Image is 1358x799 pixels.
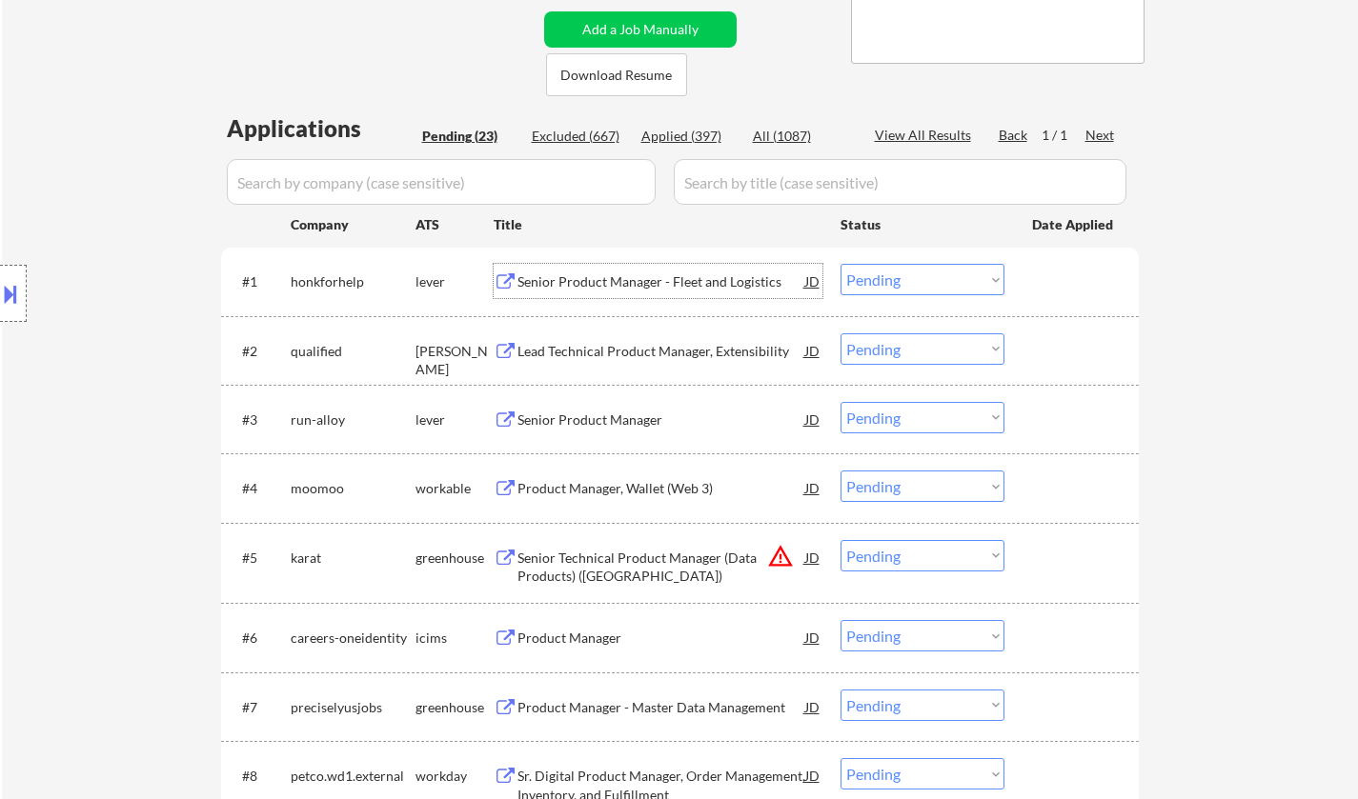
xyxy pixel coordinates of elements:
div: greenhouse [416,549,494,568]
div: JD [803,333,822,368]
div: Product Manager - Master Data Management [517,698,805,717]
input: Search by title (case sensitive) [674,159,1126,205]
div: qualified [291,342,416,361]
div: preciselyusjobs [291,698,416,717]
div: honkforhelp [291,272,416,291]
div: Senior Product Manager - Fleet and Logistics [517,272,805,291]
div: ATS [416,215,494,234]
div: greenhouse [416,698,494,717]
div: workable [416,479,494,498]
button: warning_amber [767,543,794,569]
div: Senior Product Manager [517,410,805,429]
div: Senior Technical Product Manager (Data Products) ([GEOGRAPHIC_DATA]) [517,549,805,586]
button: Download Resume [546,53,687,96]
div: [PERSON_NAME] [416,342,494,379]
div: karat [291,549,416,568]
div: Applied (397) [641,127,737,146]
div: #6 [242,629,275,648]
div: #4 [242,479,275,498]
div: All (1087) [753,127,848,146]
div: Next [1085,126,1116,145]
div: JD [803,758,822,792]
div: Status [841,207,1004,241]
div: Date Applied [1032,215,1116,234]
div: JD [803,264,822,298]
div: workday [416,767,494,786]
input: Search by company (case sensitive) [227,159,656,205]
div: icims [416,629,494,648]
div: Company [291,215,416,234]
div: lever [416,272,494,291]
div: #5 [242,549,275,568]
div: Product Manager [517,629,805,648]
div: JD [803,470,822,505]
div: lever [416,410,494,429]
div: run-alloy [291,410,416,429]
div: #8 [242,767,275,786]
div: Title [494,215,822,234]
div: View All Results [875,126,977,145]
div: petco.wd1.external [291,767,416,786]
div: Product Manager, Wallet (Web 3) [517,479,805,498]
div: moomoo [291,479,416,498]
div: 1 / 1 [1042,126,1085,145]
button: Add a Job Manually [544,11,737,48]
div: Excluded (667) [532,127,627,146]
div: careers-oneidentity [291,629,416,648]
div: #7 [242,698,275,717]
div: Back [999,126,1029,145]
div: Lead Technical Product Manager, Extensibility [517,342,805,361]
div: JD [803,689,822,724]
div: JD [803,402,822,436]
div: Pending (23) [422,127,517,146]
div: JD [803,540,822,574]
div: JD [803,620,822,654]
